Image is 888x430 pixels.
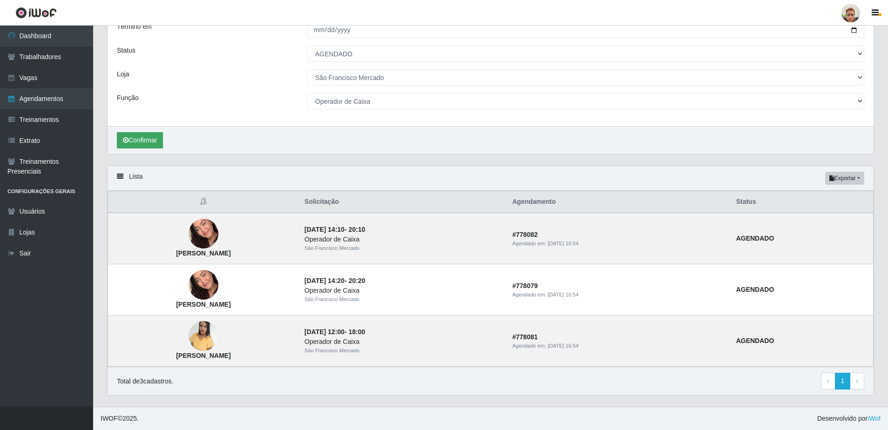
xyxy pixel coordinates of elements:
a: Next [850,373,864,390]
time: [DATE] 16:54 [548,292,578,297]
strong: # 778079 [512,282,538,289]
div: Lista [108,166,874,191]
div: Operador de Caixa [305,235,501,244]
strong: [PERSON_NAME] [176,301,230,308]
label: Loja [117,69,129,79]
a: Previous [821,373,835,390]
time: [DATE] 16:54 [548,343,578,349]
strong: - [305,328,365,336]
time: 20:10 [348,226,365,233]
div: São Francisco Mercado [305,296,501,303]
strong: - [305,226,365,233]
input: 00/00/0000 [307,22,864,38]
img: Rayane Kelly Oliveira da Silva [189,259,218,312]
strong: # 778082 [512,231,538,238]
img: Rayane Kelly Oliveira da Silva [189,208,218,261]
label: Término em [117,22,152,32]
strong: [PERSON_NAME] [176,249,230,257]
strong: AGENDADO [736,337,774,344]
strong: AGENDADO [736,286,774,293]
span: IWOF [101,415,118,422]
strong: [PERSON_NAME] [176,352,230,359]
nav: pagination [821,373,864,390]
label: Função [117,93,139,103]
img: CoreUI Logo [15,7,57,19]
div: São Francisco Mercado [305,244,501,252]
strong: - [305,277,365,284]
div: Operador de Caixa [305,337,501,347]
th: Status [731,191,874,213]
button: Exportar [825,172,864,185]
p: Total de 3 cadastros. [117,376,173,386]
img: Iara Maria Duarte [189,321,218,351]
a: iWof [868,415,881,422]
span: Desenvolvido por [817,414,881,423]
strong: AGENDADO [736,235,774,242]
a: 1 [835,373,851,390]
span: ‹ [827,377,829,384]
span: © 2025 . [101,414,139,423]
button: Confirmar [117,132,163,148]
time: [DATE] 14:10 [305,226,345,233]
strong: # 778081 [512,333,538,341]
div: São Francisco Mercado [305,347,501,355]
div: Agendado em: [512,342,725,350]
div: Agendado em: [512,240,725,248]
div: Operador de Caixa [305,286,501,296]
th: Solicitação [299,191,507,213]
th: Agendamento [507,191,730,213]
label: Status [117,46,136,55]
time: [DATE] 16:54 [548,241,578,246]
span: › [856,377,858,384]
time: [DATE] 14:20 [305,277,345,284]
time: [DATE] 12:00 [305,328,345,336]
div: Agendado em: [512,291,725,299]
time: 18:00 [348,328,365,336]
time: 20:20 [348,277,365,284]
